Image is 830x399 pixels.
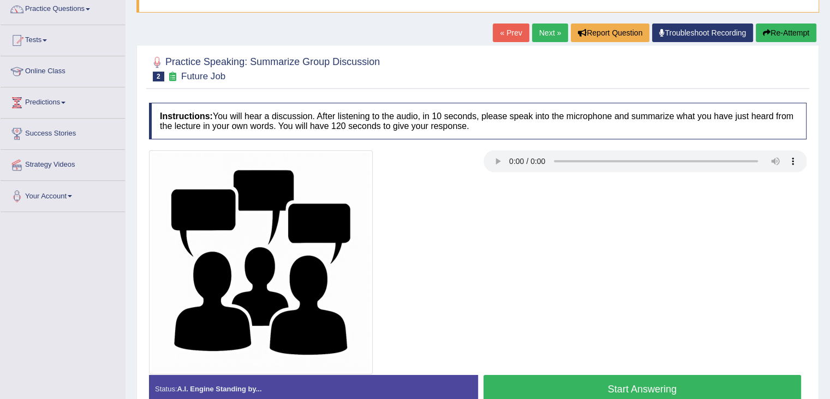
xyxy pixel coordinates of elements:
a: Strategy Videos [1,150,125,177]
a: Tests [1,25,125,52]
button: Report Question [571,24,649,42]
a: Troubleshoot Recording [652,24,753,42]
small: Exam occurring question [167,72,178,82]
button: Re-Attempt [756,24,816,42]
strong: A.I. Engine Standing by... [177,385,261,393]
span: 2 [153,72,164,81]
a: Success Stories [1,119,125,146]
a: Predictions [1,87,125,115]
small: Future Job [181,71,225,81]
a: Online Class [1,56,125,84]
h2: Practice Speaking: Summarize Group Discussion [149,54,380,81]
b: Instructions: [160,112,213,121]
h4: You will hear a discussion. After listening to the audio, in 10 seconds, please speak into the mi... [149,103,807,139]
a: Your Account [1,181,125,208]
a: « Prev [493,24,529,42]
a: Next » [532,24,568,42]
